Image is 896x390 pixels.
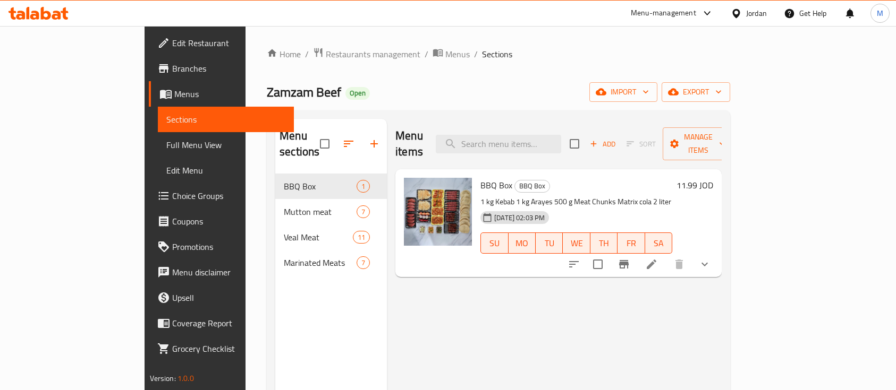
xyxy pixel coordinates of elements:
[313,47,420,61] a: Restaurants management
[587,253,609,275] span: Select to update
[174,88,286,100] span: Menus
[692,252,717,277] button: show more
[536,232,563,254] button: TU
[345,89,370,98] span: Open
[395,128,423,160] h2: Menu items
[149,81,294,107] a: Menus
[353,231,370,244] div: items
[670,85,722,99] span: export
[158,132,294,158] a: Full Menu View
[474,48,478,60] li: /
[172,62,286,75] span: Branches
[267,47,730,61] nav: breadcrumb
[514,180,550,193] div: BBQ Box
[166,113,286,126] span: Sections
[590,232,618,254] button: TH
[509,232,536,254] button: MO
[149,56,294,81] a: Branches
[177,371,194,385] span: 1.0.0
[275,250,387,275] div: Marinated Meats7
[275,199,387,224] div: Mutton meat7
[314,133,336,155] span: Select all sections
[357,180,370,193] div: items
[662,82,730,102] button: export
[563,133,586,155] span: Select section
[586,136,620,152] button: Add
[404,178,472,246] img: BBQ Box
[284,205,357,218] span: Mutton meat
[149,310,294,336] a: Coverage Report
[433,47,470,61] a: Menus
[561,252,587,277] button: sort-choices
[284,256,357,269] span: Marinated Meats
[267,80,341,104] span: Zamzam Beef
[618,232,645,254] button: FR
[166,164,286,177] span: Edit Menu
[480,195,672,209] p: 1 kg Kebab 1 kg Arayes 500 g Meat Chunks Matrix cola 2 liter
[345,87,370,100] div: Open
[485,236,504,251] span: SU
[149,30,294,56] a: Edit Restaurant
[149,234,294,259] a: Promotions
[666,252,692,277] button: delete
[482,48,512,60] span: Sections
[698,258,711,271] svg: Show Choices
[284,231,353,244] span: Veal Meat
[631,7,696,20] div: Menu-management
[172,240,286,253] span: Promotions
[586,136,620,152] span: Add item
[540,236,559,251] span: TU
[284,180,357,193] div: BBQ Box
[149,209,294,234] a: Coupons
[645,232,672,254] button: SA
[620,136,663,152] span: Select section first
[563,232,590,254] button: WE
[480,232,508,254] button: SU
[513,236,531,251] span: MO
[357,207,369,217] span: 7
[353,232,369,242] span: 11
[677,178,713,193] h6: 11.99 JOD
[172,342,286,355] span: Grocery Checklist
[172,37,286,49] span: Edit Restaurant
[326,48,420,60] span: Restaurants management
[490,213,549,223] span: [DATE] 02:03 PM
[158,107,294,132] a: Sections
[149,259,294,285] a: Menu disclaimer
[645,258,658,271] a: Edit menu item
[172,317,286,330] span: Coverage Report
[158,158,294,183] a: Edit Menu
[357,181,369,192] span: 1
[663,127,734,160] button: Manage items
[149,285,294,310] a: Upsell
[595,236,613,251] span: TH
[275,174,387,199] div: BBQ Box1
[357,258,369,268] span: 7
[588,138,617,150] span: Add
[445,48,470,60] span: Menus
[622,236,640,251] span: FR
[480,177,512,193] span: BBQ Box
[671,131,725,157] span: Manage items
[275,169,387,280] nav: Menu sections
[150,371,176,385] span: Version:
[877,7,883,19] span: M
[589,82,657,102] button: import
[357,205,370,218] div: items
[649,236,668,251] span: SA
[172,291,286,304] span: Upsell
[436,135,561,153] input: search
[746,7,767,19] div: Jordan
[357,256,370,269] div: items
[149,183,294,209] a: Choice Groups
[149,336,294,361] a: Grocery Checklist
[567,236,586,251] span: WE
[425,48,428,60] li: /
[361,131,387,157] button: Add section
[275,224,387,250] div: Veal Meat11
[598,85,649,99] span: import
[336,131,361,157] span: Sort sections
[515,180,550,192] span: BBQ Box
